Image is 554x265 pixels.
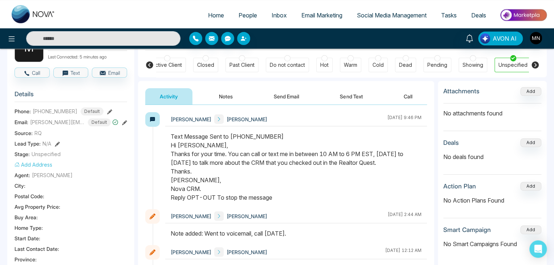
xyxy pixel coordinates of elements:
button: Call [15,68,50,78]
button: Add [520,138,541,147]
span: N/A [42,140,51,147]
h3: Action Plan [443,183,476,190]
div: Showing [463,61,483,69]
span: Default [81,107,103,115]
p: No Smart Campaigns Found [443,240,541,248]
div: Active Client [152,61,182,69]
img: User Avatar [530,32,542,44]
span: Avg Property Price : [15,203,60,211]
button: Send Text [325,88,377,105]
div: Unspecified [498,61,527,69]
span: [PERSON_NAME] [171,248,211,256]
button: Activity [145,88,192,105]
button: Notes [204,88,247,105]
a: Deals [464,8,493,22]
button: AVON AI [478,32,523,45]
span: Source: [15,129,33,137]
p: No attachments found [443,103,541,118]
a: Inbox [264,8,294,22]
span: [PERSON_NAME] [227,115,267,123]
img: Market-place.gif [497,7,550,23]
img: Nova CRM Logo [12,5,55,23]
p: Last Connected: 5 minutes ago [48,52,127,60]
button: Add Address [15,161,52,168]
div: [DATE] 12:12 AM [385,247,421,257]
div: Cold [372,61,384,69]
button: Text [53,68,89,78]
span: [PHONE_NUMBER] [33,107,77,115]
span: [PERSON_NAME] [227,212,267,220]
h3: Smart Campaign [443,226,491,233]
span: [PERSON_NAME] [171,212,211,220]
span: Phone: [15,107,31,115]
p: No deals found [443,152,541,161]
span: [PERSON_NAME] [227,248,267,256]
div: Open Intercom Messenger [529,240,547,258]
button: Add [520,87,541,96]
div: Hot [320,61,329,69]
div: [DATE] 9:46 PM [387,114,421,124]
button: Send Email [259,88,314,105]
span: AVON AI [493,34,517,43]
span: Email: [15,118,28,126]
h3: Deals [443,139,459,146]
span: Postal Code : [15,192,44,200]
span: [PERSON_NAME] [32,171,73,179]
span: Deals [471,12,486,19]
div: Past Client [229,61,254,69]
span: Add [520,88,541,94]
span: People [239,12,257,19]
a: Tasks [434,8,464,22]
img: Lead Flow [480,33,490,44]
span: [PERSON_NAME] [171,115,211,123]
button: Add [520,225,541,234]
h3: Details [15,90,127,102]
button: Call [389,88,427,105]
div: [DATE] 2:44 AM [388,211,421,221]
span: Province : [15,256,37,263]
div: Dead [399,61,412,69]
a: People [231,8,264,22]
span: Home [208,12,224,19]
a: Social Media Management [350,8,434,22]
span: RQ [34,129,42,137]
div: Warm [344,61,357,69]
span: Unspecified [32,150,61,158]
span: Tasks [441,12,457,19]
span: City : [15,182,25,189]
p: No Action Plans Found [443,196,541,205]
span: Email Marketing [301,12,342,19]
div: Do not contact [270,61,305,69]
span: Stage: [15,150,30,158]
span: Inbox [272,12,287,19]
button: Email [92,68,127,78]
span: Agent: [15,171,30,179]
button: Add [520,182,541,191]
span: Last Contact Date : [15,245,59,253]
span: [PERSON_NAME][EMAIL_ADDRESS][DOMAIN_NAME] [30,118,85,126]
span: Social Media Management [357,12,427,19]
span: Default [88,118,111,126]
a: Email Marketing [294,8,350,22]
div: Pending [427,61,447,69]
span: Lead Type: [15,140,41,147]
a: Home [201,8,231,22]
span: Buy Area : [15,213,38,221]
span: Home Type : [15,224,43,232]
span: Start Date : [15,235,40,242]
div: Closed [197,61,214,69]
h3: Attachments [443,87,480,95]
